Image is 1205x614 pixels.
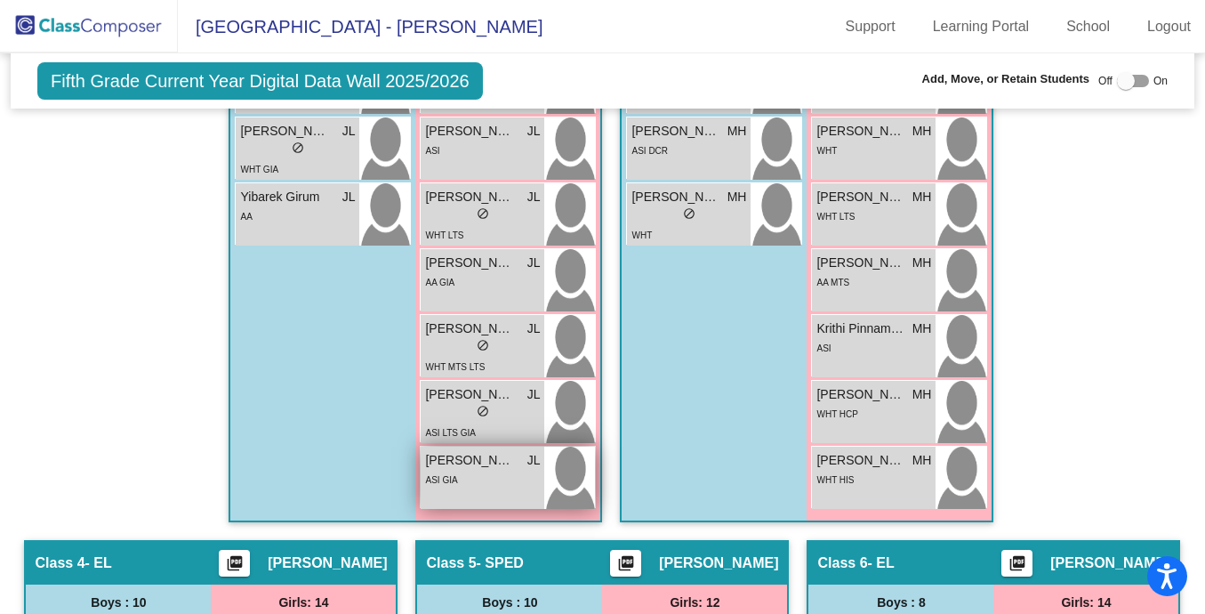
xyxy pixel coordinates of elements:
[1098,73,1113,89] span: Off
[477,554,524,572] span: - SPED
[912,451,932,470] span: MH
[425,428,476,438] span: ASI LTS GIA
[659,554,778,572] span: [PERSON_NAME]
[527,122,541,141] span: JL
[178,12,542,41] span: [GEOGRAPHIC_DATA] - [PERSON_NAME]
[527,385,541,404] span: JL
[868,554,895,572] span: - EL
[425,188,514,206] span: [PERSON_NAME]
[425,254,514,272] span: [PERSON_NAME]
[912,319,932,338] span: MH
[816,188,905,206] span: [PERSON_NAME]
[477,405,489,417] span: do_not_disturb_alt
[631,146,668,156] span: ASI DCR
[425,146,439,156] span: ASI
[816,212,855,222] span: WHT LTS
[816,451,905,470] span: [PERSON_NAME]
[477,207,489,220] span: do_not_disturb_alt
[425,122,514,141] span: [PERSON_NAME]
[426,554,476,572] span: Class 5
[425,230,463,240] span: WHT LTS
[816,146,837,156] span: WHT
[1133,12,1205,41] a: Logout
[527,188,541,206] span: JL
[816,278,849,287] span: AA MTS
[615,554,637,579] mat-icon: picture_as_pdf
[240,122,329,141] span: [PERSON_NAME]
[816,122,905,141] span: [PERSON_NAME]
[240,188,329,206] span: Yibarek Girum
[631,122,720,141] span: [PERSON_NAME]
[817,554,867,572] span: Class 6
[922,70,1090,88] span: Add, Move, or Retain Students
[240,212,252,222] span: AA
[631,188,720,206] span: [PERSON_NAME]
[816,254,905,272] span: [PERSON_NAME]
[425,362,485,372] span: WHT MTS LTS
[912,254,932,272] span: MH
[425,278,454,287] span: AA GIA
[1001,550,1032,577] button: Print Students Details
[912,188,932,206] span: MH
[240,165,278,174] span: WHT GIA
[85,554,112,572] span: - EL
[268,554,387,572] span: [PERSON_NAME]
[816,409,857,419] span: WHT HCP
[1050,554,1169,572] span: [PERSON_NAME]
[224,554,245,579] mat-icon: picture_as_pdf
[219,550,250,577] button: Print Students Details
[816,343,831,353] span: ASI
[631,230,652,240] span: WHT
[425,451,514,470] span: [PERSON_NAME]
[425,319,514,338] span: [PERSON_NAME]
[610,550,641,577] button: Print Students Details
[342,188,356,206] span: JL
[912,122,932,141] span: MH
[912,385,932,404] span: MH
[727,122,747,141] span: MH
[425,385,514,404] span: [PERSON_NAME]
[1052,12,1124,41] a: School
[477,339,489,351] span: do_not_disturb_alt
[831,12,910,41] a: Support
[1007,554,1028,579] mat-icon: picture_as_pdf
[919,12,1044,41] a: Learning Portal
[816,385,905,404] span: [PERSON_NAME]
[683,207,695,220] span: do_not_disturb_alt
[342,122,356,141] span: JL
[37,62,483,100] span: Fifth Grade Current Year Digital Data Wall 2025/2026
[527,451,541,470] span: JL
[292,141,304,154] span: do_not_disturb_alt
[425,475,457,485] span: ASI GIA
[727,188,747,206] span: MH
[527,319,541,338] span: JL
[816,475,854,485] span: WHT HIS
[35,554,84,572] span: Class 4
[816,319,905,338] span: Krithi Pinnamreddy
[1153,73,1168,89] span: On
[527,254,541,272] span: JL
